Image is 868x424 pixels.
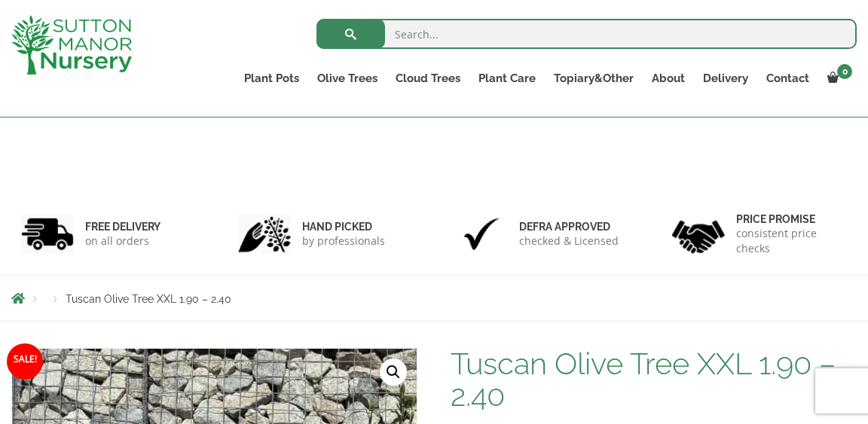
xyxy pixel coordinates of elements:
img: 4.jpg [672,211,725,257]
span: Sale! [7,343,43,380]
h6: FREE DELIVERY [85,220,160,233]
img: 2.jpg [238,215,291,253]
p: by professionals [302,233,385,249]
a: Topiary&Other [545,68,643,89]
h6: Defra approved [519,220,619,233]
h6: Price promise [736,212,847,226]
a: About [643,68,694,89]
img: 1.jpg [21,215,74,253]
img: 3.jpg [455,215,508,253]
span: 0 [837,64,852,79]
h1: Tuscan Olive Tree XXL 1.90 – 2.40 [451,348,857,411]
p: on all orders [85,233,160,249]
a: View full-screen image gallery [380,358,407,386]
a: 0 [818,68,857,89]
a: Contact [757,68,818,89]
h6: hand picked [302,220,385,233]
a: Delivery [694,68,757,89]
a: Plant Care [469,68,545,89]
a: Cloud Trees [387,68,469,89]
nav: Breadcrumbs [11,292,857,304]
a: Plant Pots [235,68,308,89]
span: Tuscan Olive Tree XXL 1.90 – 2.40 [66,293,231,305]
p: checked & Licensed [519,233,619,249]
p: consistent price checks [736,226,847,256]
input: Search... [316,19,857,49]
a: Olive Trees [308,68,387,89]
img: logo [11,15,132,75]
